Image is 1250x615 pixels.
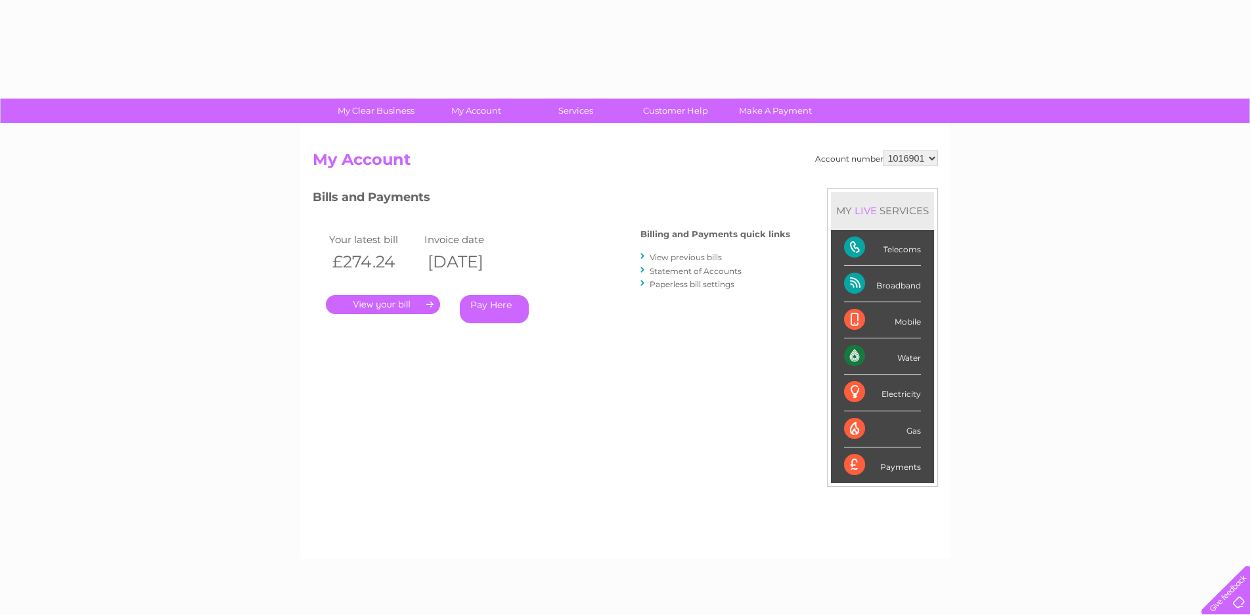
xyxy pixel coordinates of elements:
a: Pay Here [460,295,529,323]
td: Invoice date [421,231,516,248]
a: My Account [422,99,530,123]
h2: My Account [313,150,938,175]
div: Mobile [844,302,921,338]
a: Make A Payment [721,99,830,123]
div: Electricity [844,375,921,411]
a: Statement of Accounts [650,266,742,276]
div: Water [844,338,921,375]
div: Broadband [844,266,921,302]
th: [DATE] [421,248,516,275]
a: My Clear Business [322,99,430,123]
a: Services [522,99,630,123]
div: MY SERVICES [831,192,934,229]
a: . [326,295,440,314]
div: Account number [815,150,938,166]
th: £274.24 [326,248,421,275]
div: Telecoms [844,230,921,266]
h4: Billing and Payments quick links [640,229,790,239]
td: Your latest bill [326,231,421,248]
a: Customer Help [621,99,730,123]
a: Paperless bill settings [650,279,734,289]
div: Payments [844,447,921,483]
div: Gas [844,411,921,447]
div: LIVE [852,204,880,217]
a: View previous bills [650,252,722,262]
h3: Bills and Payments [313,188,790,211]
